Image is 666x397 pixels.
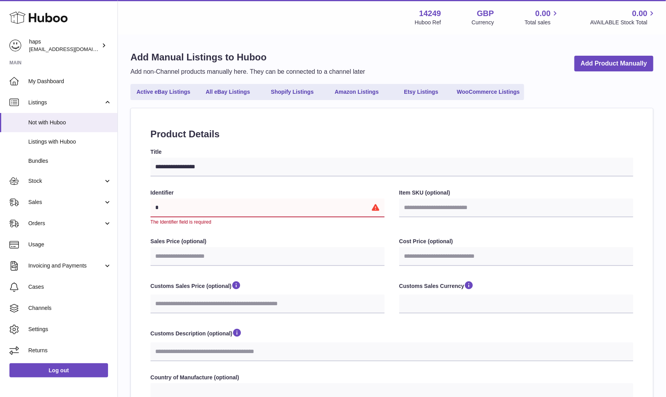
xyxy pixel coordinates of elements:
[590,19,657,26] span: AVAILABLE Stock Total
[477,8,494,19] strong: GBP
[28,241,112,248] span: Usage
[150,219,385,225] div: The Identifier field is required
[150,189,385,197] label: Identifier
[399,189,633,197] label: Item SKU (optional)
[525,19,560,26] span: Total sales
[196,86,259,98] a: All eBay Listings
[28,304,112,312] span: Channels
[390,86,453,98] a: Etsy Listings
[536,8,551,19] span: 0.00
[29,46,116,52] span: [EMAIL_ADDRESS][DOMAIN_NAME]
[9,363,108,377] a: Log out
[28,157,112,165] span: Bundles
[28,78,112,85] span: My Dashboard
[399,280,633,293] label: Customs Sales Currency
[28,138,112,146] span: Listings with Huboo
[9,40,21,51] img: internalAdmin-14249@internal.huboo.com
[454,86,523,98] a: WooCommerce Listings
[472,19,494,26] div: Currency
[132,86,195,98] a: Active eBay Listings
[325,86,388,98] a: Amazon Listings
[130,67,365,76] p: Add non-Channel products manually here. They can be connected to a channel later
[574,56,653,72] a: Add Product Manually
[150,148,633,156] label: Title
[28,177,103,185] span: Stock
[525,8,560,26] a: 0.00 Total sales
[415,19,441,26] div: Huboo Ref
[28,119,112,126] span: Not with Huboo
[29,38,100,53] div: haps
[28,326,112,333] span: Settings
[28,262,103,270] span: Invoicing and Payments
[632,8,648,19] span: 0.00
[28,99,103,106] span: Listings
[419,8,441,19] strong: 14249
[590,8,657,26] a: 0.00 AVAILABLE Stock Total
[28,220,103,227] span: Orders
[150,238,385,245] label: Sales Price (optional)
[150,280,385,293] label: Customs Sales Price (optional)
[28,198,103,206] span: Sales
[261,86,324,98] a: Shopify Listings
[130,51,365,64] h1: Add Manual Listings to Huboo
[150,328,633,340] label: Customs Description (optional)
[150,374,633,381] label: Country of Manufacture (optional)
[399,238,633,245] label: Cost Price (optional)
[28,347,112,354] span: Returns
[28,283,112,291] span: Cases
[150,128,633,140] h2: Product Details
